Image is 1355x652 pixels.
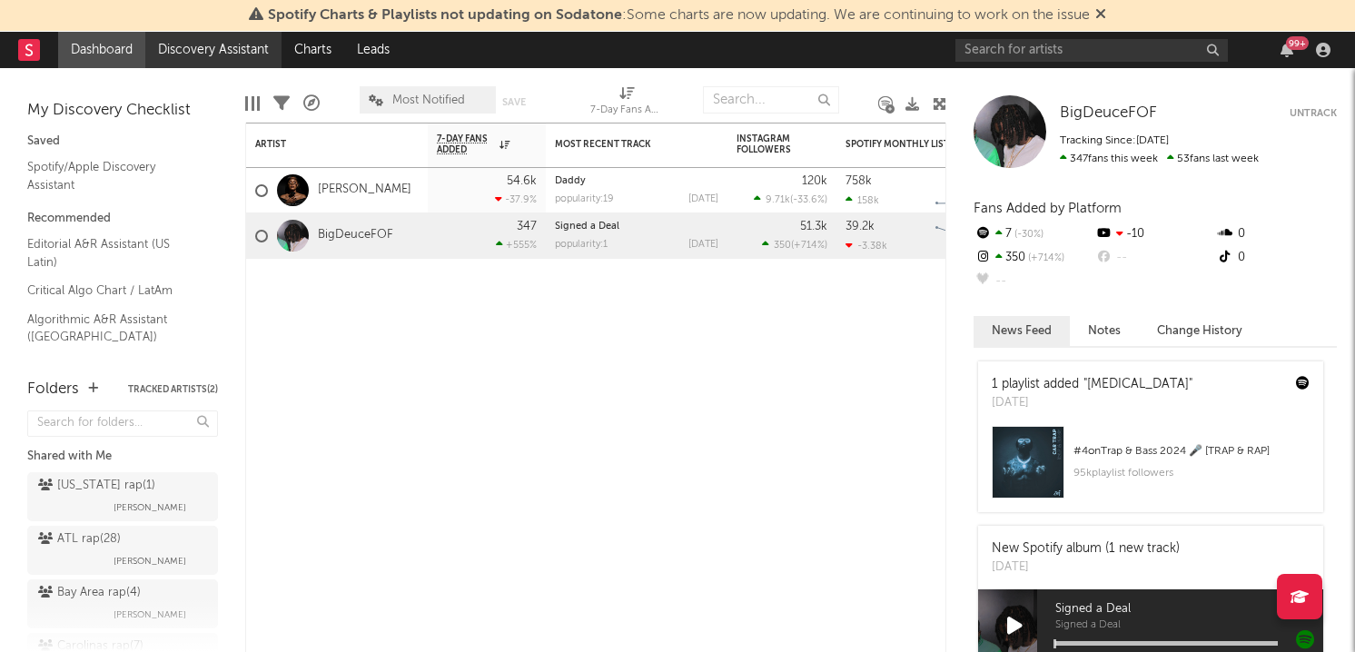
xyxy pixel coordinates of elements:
a: Critical Algo Chart / LatAm [27,281,200,301]
div: Signed a Deal [555,222,718,232]
span: 350 [774,241,791,251]
div: [DATE] [688,240,718,250]
span: Signed a Deal [1055,598,1323,620]
div: Artist [255,139,391,150]
div: 95k playlist followers [1073,462,1310,484]
span: 7-Day Fans Added [437,133,495,155]
div: Folders [27,379,79,400]
a: Signed a Deal [555,222,619,232]
a: [PERSON_NAME] [318,183,411,198]
div: -- [1094,246,1215,270]
span: Dismiss [1095,8,1106,23]
div: 54.6k [507,175,537,187]
button: Untrack [1290,104,1337,123]
a: BigDeuceFOF [1060,104,1157,123]
a: #4onTrap & Bass 2024 🎤 [TRAP & RAP]95kplaylist followers [978,426,1323,512]
div: Bay Area rap ( 4 ) [38,582,141,604]
span: -30 % [1012,230,1043,240]
div: # 4 on Trap & Bass 2024 🎤 [TRAP & RAP] [1073,440,1310,462]
div: 7-Day Fans Added (7-Day Fans Added) [590,100,663,122]
span: Tracking Since: [DATE] [1060,135,1169,146]
span: 347 fans this week [1060,153,1158,164]
div: Most Recent Track [555,139,691,150]
div: Filters [273,77,290,130]
span: Signed a Deal [1055,620,1323,631]
div: New Spotify album (1 new track) [992,539,1180,558]
div: 350 [974,246,1094,270]
a: Algorithmic A&R Assistant ([GEOGRAPHIC_DATA]) [27,310,200,347]
div: 758k [846,175,872,187]
div: 99 + [1286,36,1309,50]
div: Saved [27,131,218,153]
div: Spotify Monthly Listeners [846,139,982,150]
a: Daddy [555,176,586,186]
span: Spotify Charts & Playlists not updating on Sodatone [268,8,622,23]
div: 7 [974,222,1094,246]
div: Instagram Followers [737,133,800,155]
span: : Some charts are now updating. We are continuing to work on the issue [268,8,1090,23]
button: 99+ [1281,43,1293,57]
div: 158k [846,194,879,206]
div: 7-Day Fans Added (7-Day Fans Added) [590,77,663,130]
div: A&R Pipeline [303,77,320,130]
span: -33.6 % [793,195,825,205]
div: My Discovery Checklist [27,100,218,122]
div: 51.3k [800,221,827,232]
a: "[MEDICAL_DATA]" [1083,378,1192,390]
a: [US_STATE] rap(1)[PERSON_NAME] [27,472,218,521]
div: [DATE] [688,194,718,204]
div: Edit Columns [245,77,260,130]
div: ( ) [754,193,827,205]
div: 0 [1216,246,1337,270]
a: Bay Area rap(4)[PERSON_NAME] [27,579,218,628]
div: [DATE] [992,558,1180,577]
div: Shared with Me [27,446,218,468]
div: popularity: 1 [555,240,608,250]
div: 120k [802,175,827,187]
svg: Chart title [927,168,1009,213]
input: Search for artists [955,39,1228,62]
button: Change History [1139,316,1261,346]
button: Tracked Artists(2) [128,385,218,394]
div: ( ) [762,239,827,251]
div: 1 playlist added [992,375,1192,394]
svg: Chart title [927,213,1009,259]
span: [PERSON_NAME] [114,497,186,519]
div: [US_STATE] rap ( 1 ) [38,475,155,497]
div: [DATE] [992,394,1192,412]
a: Leads [344,32,402,68]
span: [PERSON_NAME] [114,604,186,626]
span: 53 fans last week [1060,153,1259,164]
button: News Feed [974,316,1070,346]
a: Charts [282,32,344,68]
div: -3.38k [846,240,887,252]
a: Dashboard [58,32,145,68]
div: +555 % [496,239,537,251]
button: Notes [1070,316,1139,346]
div: -37.9 % [495,193,537,205]
a: Editorial A&R Assistant (US Latin) [27,234,200,272]
span: +714 % [1025,253,1064,263]
div: 0 [1216,222,1337,246]
div: -10 [1094,222,1215,246]
span: 9.71k [766,195,790,205]
input: Search for folders... [27,410,218,437]
span: +714 % [794,241,825,251]
span: Most Notified [392,94,465,106]
div: 347 [517,221,537,232]
div: ATL rap ( 28 ) [38,529,121,550]
a: ATL rap(28)[PERSON_NAME] [27,526,218,575]
div: Recommended [27,208,218,230]
button: Save [502,97,526,107]
div: Daddy [555,176,718,186]
a: Discovery Assistant [145,32,282,68]
div: 39.2k [846,221,875,232]
span: Fans Added by Platform [974,202,1122,215]
a: Spotify/Apple Discovery Assistant [27,157,200,194]
div: popularity: 19 [555,194,614,204]
input: Search... [703,86,839,114]
span: BigDeuceFOF [1060,105,1157,121]
a: BigDeuceFOF [318,228,393,243]
span: [PERSON_NAME] [114,550,186,572]
div: -- [974,270,1094,293]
